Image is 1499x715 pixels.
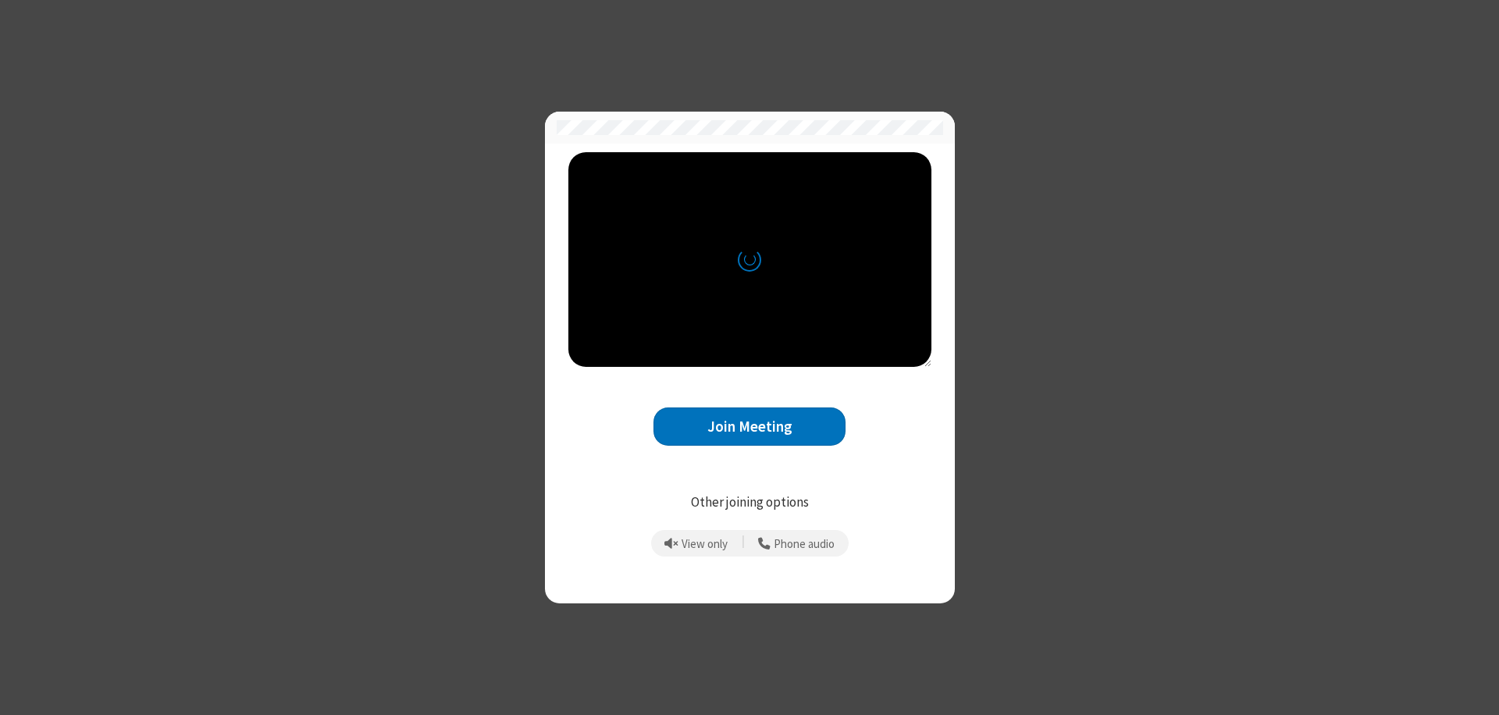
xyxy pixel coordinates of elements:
button: Use your phone for mic and speaker while you view the meeting on this device. [753,530,841,557]
span: View only [682,538,728,551]
button: Join Meeting [653,407,846,446]
p: Other joining options [568,493,931,513]
button: Prevent echo when there is already an active mic and speaker in the room. [659,530,734,557]
span: | [742,532,745,554]
span: Phone audio [774,538,835,551]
